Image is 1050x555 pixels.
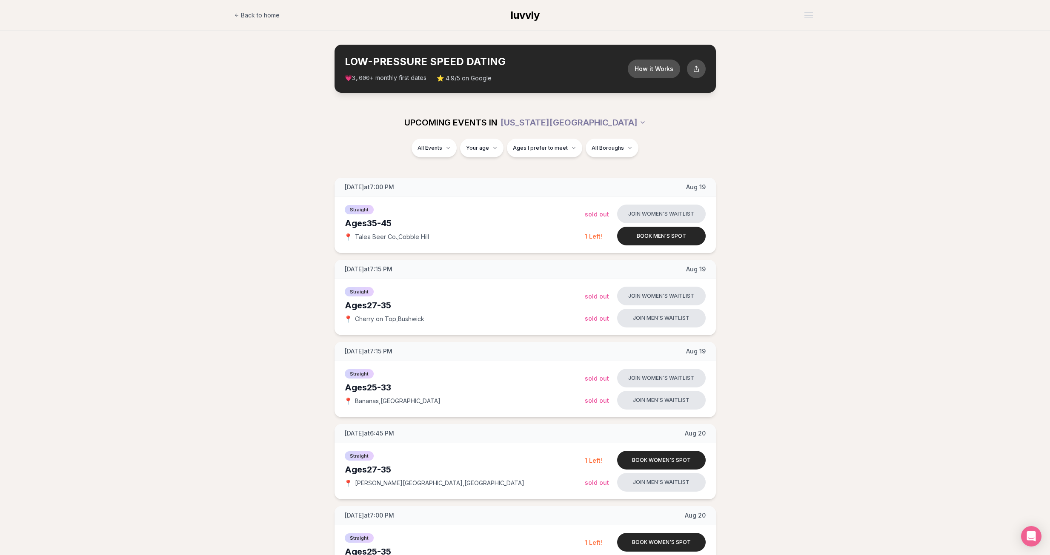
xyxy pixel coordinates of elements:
[507,139,582,157] button: Ages I prefer to meet
[585,479,609,486] span: Sold Out
[585,375,609,382] span: Sold Out
[345,205,374,214] span: Straight
[685,511,706,520] span: Aug 20
[801,9,816,22] button: Open menu
[355,315,424,323] span: Cherry on Top , Bushwick
[355,233,429,241] span: Talea Beer Co. , Cobble Hill
[345,381,585,393] div: Ages 25-33
[585,315,609,322] span: Sold Out
[585,457,602,464] span: 1 Left!
[412,139,457,157] button: All Events
[241,11,280,20] span: Back to home
[501,113,646,132] button: [US_STATE][GEOGRAPHIC_DATA]
[592,145,624,151] span: All Boroughs
[585,539,602,546] span: 1 Left!
[418,145,442,151] span: All Events
[511,9,540,21] span: luvvly
[234,7,280,24] a: Back to home
[686,183,706,191] span: Aug 19
[586,139,638,157] button: All Boroughs
[345,511,394,520] span: [DATE] at 7:00 PM
[585,211,609,218] span: Sold Out
[437,74,492,83] span: ⭐ 4.9/5 on Google
[617,391,706,410] button: Join men's waitlist
[686,265,706,273] span: Aug 19
[585,293,609,300] span: Sold Out
[345,299,585,311] div: Ages 27-35
[685,429,706,438] span: Aug 20
[355,397,441,405] span: Bananas , [GEOGRAPHIC_DATA]
[617,473,706,492] button: Join men's waitlist
[345,464,585,475] div: Ages 27-35
[345,287,374,296] span: Straight
[345,233,352,240] span: 📍
[345,429,394,438] span: [DATE] at 6:45 PM
[345,451,374,461] span: Straight
[460,139,504,157] button: Your age
[345,183,394,191] span: [DATE] at 7:00 PM
[617,205,706,223] button: Join women's waitlist
[617,533,706,552] button: Book women's spot
[345,217,585,229] div: Ages 35-45
[585,233,602,240] span: 1 Left!
[511,9,540,22] a: luvvly
[345,480,352,487] span: 📍
[617,451,706,470] button: Book women's spot
[628,60,680,78] button: How it Works
[352,75,370,82] span: 3,000
[617,309,706,327] button: Join men's waitlist
[404,117,497,128] span: UPCOMING EVENTS IN
[617,287,706,305] button: Join women's waitlist
[345,347,392,356] span: [DATE] at 7:15 PM
[466,145,489,151] span: Your age
[345,265,392,273] span: [DATE] at 7:15 PM
[345,533,374,543] span: Straight
[345,369,374,379] span: Straight
[617,227,706,245] button: Book men's spot
[345,398,352,404] span: 📍
[345,74,426,83] span: 💗 + monthly first dates
[513,145,568,151] span: Ages I prefer to meet
[355,479,524,487] span: [PERSON_NAME][GEOGRAPHIC_DATA] , [GEOGRAPHIC_DATA]
[345,55,628,68] h2: LOW-PRESSURE SPEED DATING
[585,397,609,404] span: Sold Out
[1021,526,1041,546] div: Open Intercom Messenger
[686,347,706,356] span: Aug 19
[617,369,706,387] button: Join women's waitlist
[345,316,352,322] span: 📍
